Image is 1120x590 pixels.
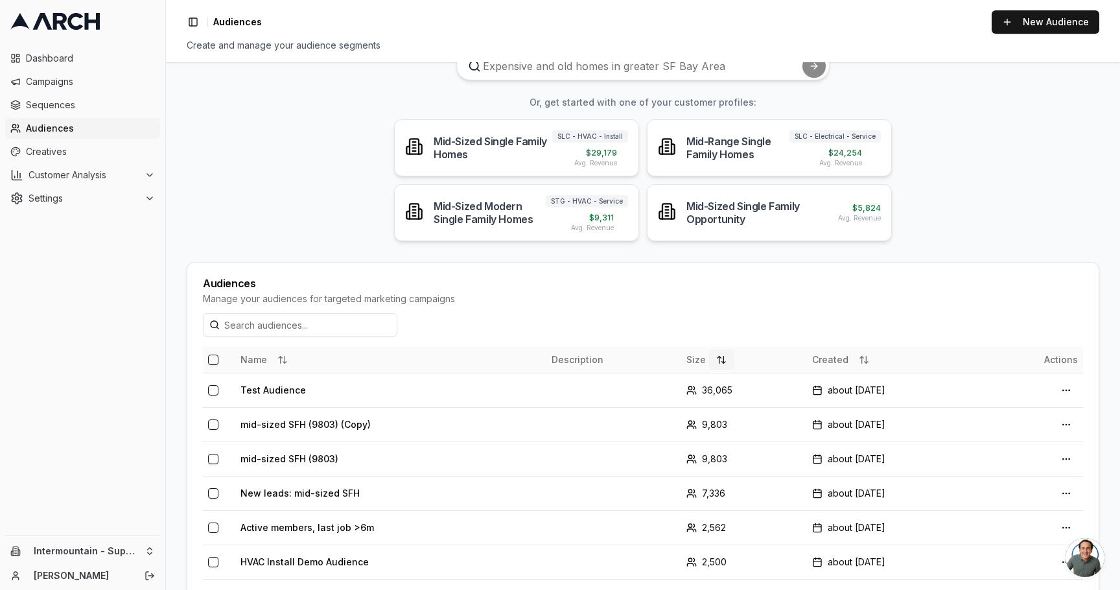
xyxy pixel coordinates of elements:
[213,16,262,29] nav: breadcrumb
[552,130,628,143] span: SLC - HVAC - Install
[571,223,614,233] span: Avg. Revenue
[235,373,546,407] td: Test Audience
[5,165,160,185] button: Customer Analysis
[26,52,155,65] span: Dashboard
[812,556,983,569] div: about [DATE]
[34,545,139,557] span: Intermountain - Superior Water & Air
[586,148,617,158] span: $ 29,179
[235,476,546,510] td: New leads: mid-sized SFH
[838,213,881,223] span: Avg. Revenue
[26,122,155,135] span: Audiences
[812,521,983,534] div: about [DATE]
[5,541,160,561] button: Intermountain - Superior Water & Air
[686,135,789,161] div: Mid-Range Single Family Homes
[828,148,862,158] span: $ 24,254
[203,313,397,336] input: Search audiences...
[819,158,862,168] span: Avg. Revenue
[235,545,546,579] td: HVAC Install Demo Audience
[812,349,983,370] div: Created
[546,195,628,207] span: STG - HVAC - Service
[812,418,983,431] div: about [DATE]
[812,453,983,466] div: about [DATE]
[686,349,802,370] div: Size
[240,349,541,370] div: Name
[434,135,552,161] div: Mid-Sized Single Family Homes
[29,169,139,182] span: Customer Analysis
[434,200,546,226] div: Mid-Sized Modern Single Family Homes
[187,96,1099,109] h3: Or, get started with one of your customer profiles:
[686,487,802,500] div: 7,336
[235,442,546,476] td: mid-sized SFH (9803)
[26,145,155,158] span: Creatives
[213,16,262,29] span: Audiences
[812,384,983,397] div: about [DATE]
[29,192,139,205] span: Settings
[235,407,546,442] td: mid-sized SFH (9803) (Copy)
[203,278,1083,289] div: Audiences
[574,158,617,168] span: Avg. Revenue
[456,52,830,80] input: Expensive and old homes in greater SF Bay Area
[852,203,881,213] span: $ 5,824
[5,95,160,115] a: Sequences
[141,567,159,585] button: Log out
[5,48,160,69] a: Dashboard
[686,200,828,226] div: Mid-Sized Single Family Opportunity
[686,418,802,431] div: 9,803
[546,347,681,373] th: Description
[34,569,130,582] a: [PERSON_NAME]
[235,510,546,545] td: Active members, last job >6m
[589,213,614,223] span: $ 9,311
[187,39,1099,52] div: Create and manage your audience segments
[203,292,1083,305] div: Manage your audiences for targeted marketing campaigns
[789,130,881,143] span: SLC - Electrical - Service
[26,75,155,88] span: Campaigns
[686,453,802,466] div: 9,803
[1066,538,1104,577] div: Open chat
[686,556,802,569] div: 2,500
[686,384,802,397] div: 36,065
[5,141,160,162] a: Creatives
[812,487,983,500] div: about [DATE]
[988,347,1083,373] th: Actions
[26,99,155,112] span: Sequences
[992,10,1099,34] a: New Audience
[5,71,160,92] a: Campaigns
[5,188,160,209] button: Settings
[5,118,160,139] a: Audiences
[686,521,802,534] div: 2,562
